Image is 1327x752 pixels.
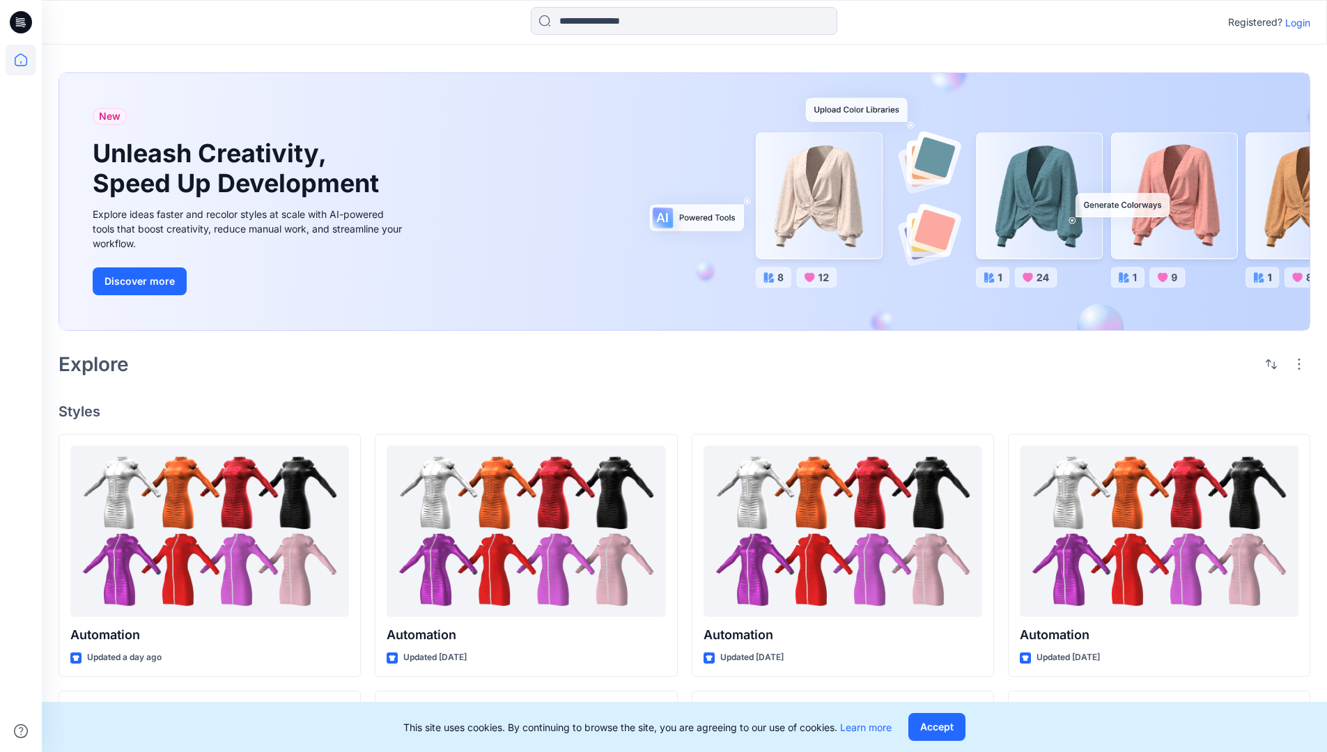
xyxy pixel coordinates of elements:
[1020,625,1298,645] p: Automation
[403,650,467,665] p: Updated [DATE]
[1020,446,1298,618] a: Automation
[704,625,982,645] p: Automation
[403,720,892,735] p: This site uses cookies. By continuing to browse the site, you are agreeing to our use of cookies.
[87,650,162,665] p: Updated a day ago
[70,446,349,618] a: Automation
[387,446,665,618] a: Automation
[70,625,349,645] p: Automation
[1037,650,1100,665] p: Updated [DATE]
[908,713,965,741] button: Accept
[93,139,385,198] h1: Unleash Creativity, Speed Up Development
[1285,15,1310,30] p: Login
[99,108,121,125] span: New
[93,267,406,295] a: Discover more
[840,721,892,733] a: Learn more
[93,207,406,251] div: Explore ideas faster and recolor styles at scale with AI-powered tools that boost creativity, red...
[1228,14,1282,31] p: Registered?
[59,403,1310,420] h4: Styles
[59,353,129,375] h2: Explore
[704,446,982,618] a: Automation
[387,625,665,645] p: Automation
[93,267,187,295] button: Discover more
[720,650,784,665] p: Updated [DATE]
